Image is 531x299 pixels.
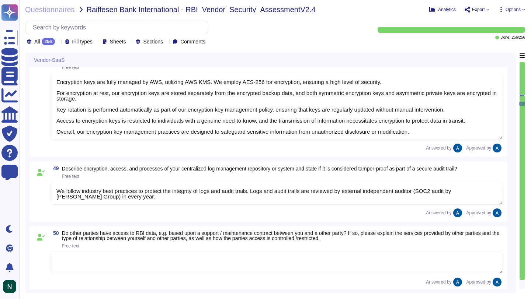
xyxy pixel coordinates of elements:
[506,7,521,12] span: Options
[1,278,21,295] button: user
[29,21,208,34] input: Search by keywords
[34,57,65,63] span: Vendor-SaaS
[87,6,316,13] span: Raiffesen Bank International - RBI_Vendor_Security_AssessmentV2.4
[50,166,59,171] span: 49
[25,6,75,13] span: Questionnaires
[50,231,59,236] span: 50
[438,7,456,12] span: Analytics
[3,280,16,293] img: user
[62,243,79,249] span: Free text
[143,39,163,44] span: Sections
[493,144,502,152] img: user
[62,230,500,241] span: Do other parties have access to RBI data, e.g. based upon a support / maintenance contract betwee...
[34,39,40,44] span: All
[72,39,93,44] span: Fill types
[493,278,502,286] img: user
[493,208,502,217] img: user
[466,146,491,150] span: Approved by
[50,73,503,140] textarea: Encryption keys are fully managed by AWS, utilizing AWS KMS. We employ AES-256 for encryption, en...
[50,182,503,205] textarea: We follow industry best practices to protect the integrity of logs and audit trails. Logs and aud...
[472,7,485,12] span: Export
[512,36,525,39] span: 256 / 256
[62,65,79,70] span: Free text
[426,211,451,215] span: Answered by
[110,39,126,44] span: Sheets
[42,38,55,45] div: 256
[466,280,491,284] span: Approved by
[453,278,462,286] img: user
[453,144,462,152] img: user
[426,146,451,150] span: Answered by
[453,208,462,217] img: user
[62,174,79,179] span: Free text
[466,211,491,215] span: Approved by
[62,166,457,172] span: Describe encryption, access, and processes of your centralized log management repository or syste...
[429,7,456,13] button: Analytics
[426,280,451,284] span: Answered by
[500,36,510,39] span: Done:
[180,39,205,44] span: Comments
